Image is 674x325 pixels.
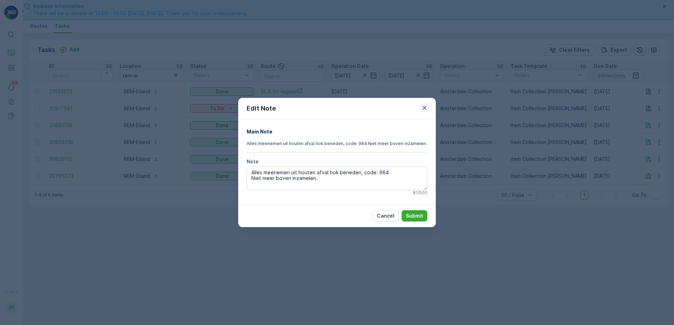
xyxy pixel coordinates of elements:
button: Submit [402,210,427,221]
h4: Main Note [247,128,427,135]
button: Cancel [373,210,399,221]
p: Cancel [377,212,395,219]
label: Note [247,158,259,164]
p: Edit Note [247,104,276,113]
p: 81 / 500 [413,190,427,196]
textarea: Alles meenemen uit houten afval hok beneden, code: 964 Niet meer boven inzamelen. [247,167,427,190]
p: Alles meenemen uit houten afval hok beneden, code: 964 Niet meer boven inzamelen. [247,141,427,146]
p: Submit [406,212,423,219]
